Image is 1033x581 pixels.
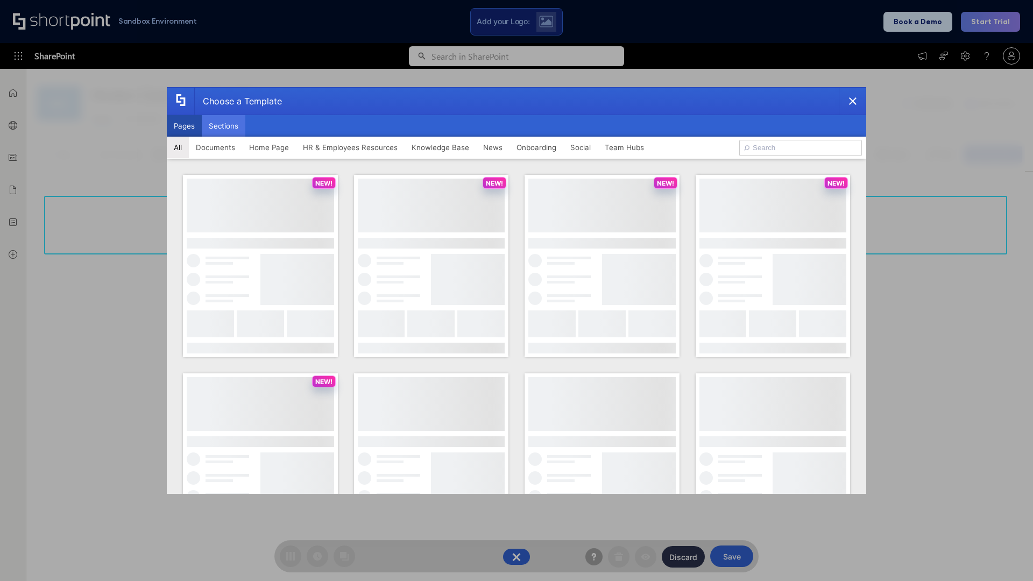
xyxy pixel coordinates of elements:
[167,87,866,494] div: template selector
[167,115,202,137] button: Pages
[739,140,862,156] input: Search
[598,137,651,158] button: Team Hubs
[167,137,189,158] button: All
[510,137,563,158] button: Onboarding
[189,137,242,158] button: Documents
[194,88,282,115] div: Choose a Template
[296,137,405,158] button: HR & Employees Resources
[657,179,674,187] p: NEW!
[563,137,598,158] button: Social
[315,378,332,386] p: NEW!
[405,137,476,158] button: Knowledge Base
[979,529,1033,581] iframe: Chat Widget
[315,179,332,187] p: NEW!
[202,115,245,137] button: Sections
[486,179,503,187] p: NEW!
[242,137,296,158] button: Home Page
[476,137,510,158] button: News
[827,179,845,187] p: NEW!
